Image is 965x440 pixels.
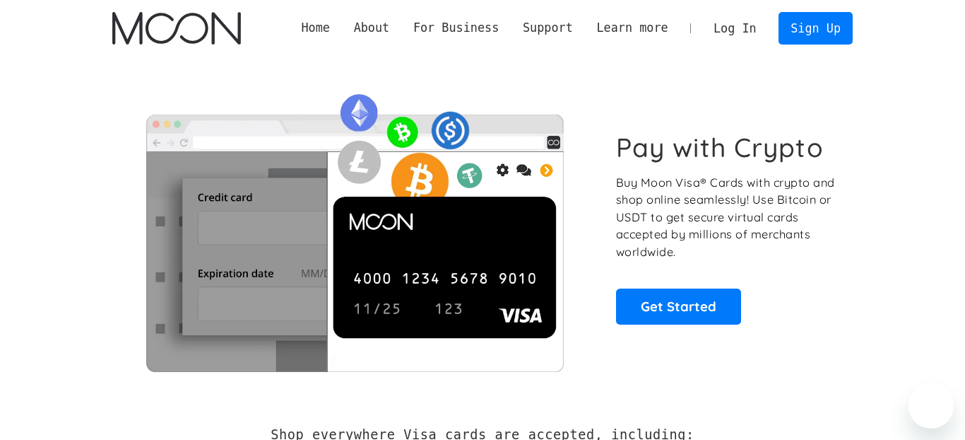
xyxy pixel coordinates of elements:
[413,19,499,37] div: For Business
[342,19,401,37] div: About
[616,174,837,261] p: Buy Moon Visa® Cards with crypto and shop online seamlessly! Use Bitcoin or USDT to get secure vi...
[616,132,824,163] h1: Pay with Crypto
[523,19,573,37] div: Support
[616,289,741,324] a: Get Started
[112,12,240,45] img: Moon Logo
[585,19,680,37] div: Learn more
[354,19,390,37] div: About
[290,19,342,37] a: Home
[401,19,511,37] div: For Business
[511,19,584,37] div: Support
[908,383,954,429] iframe: Botón para iniciar la ventana de mensajería
[778,12,852,44] a: Sign Up
[701,13,768,44] a: Log In
[112,84,596,371] img: Moon Cards let you spend your crypto anywhere Visa is accepted.
[112,12,240,45] a: home
[596,19,668,37] div: Learn more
